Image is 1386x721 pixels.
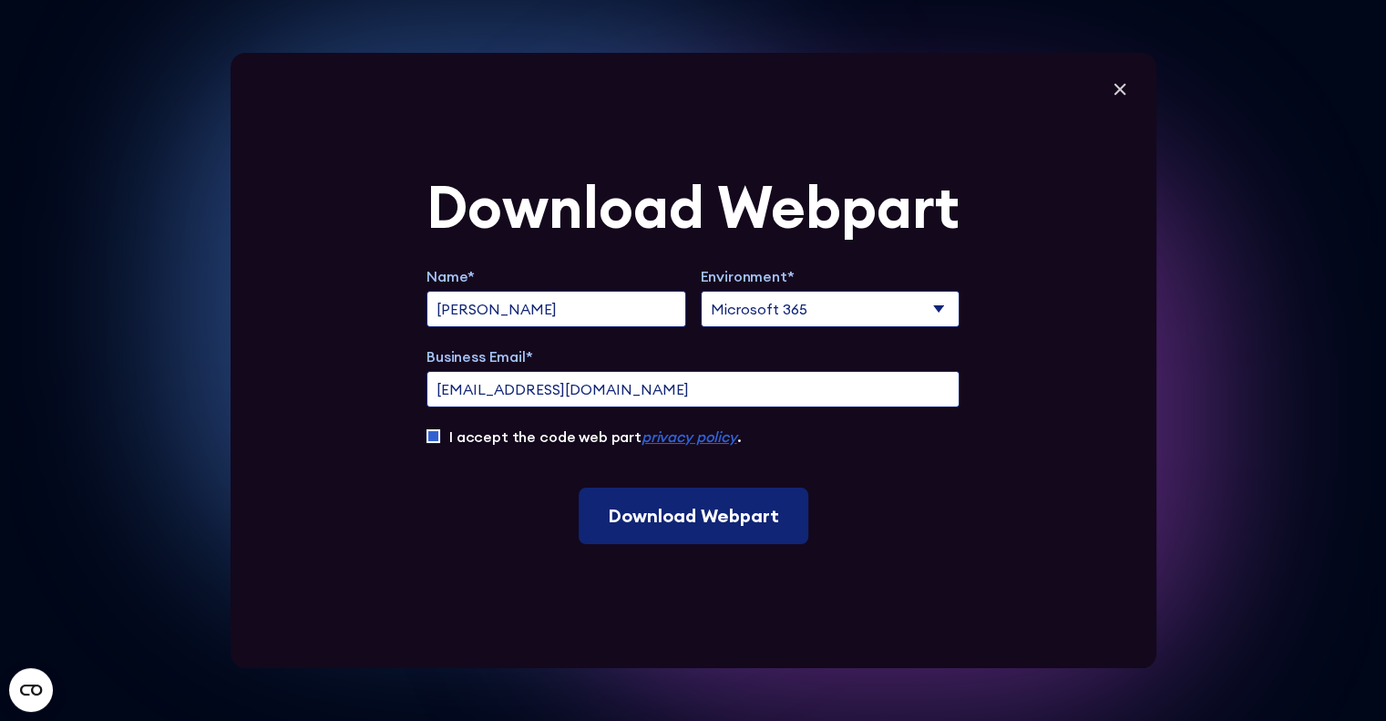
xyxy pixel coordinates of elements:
a: privacy policy [642,427,737,446]
button: Open CMP widget [9,668,53,712]
label: I accept the code web part . [449,426,741,448]
label: Business Email* [426,345,960,367]
div: Download Webpart [426,178,960,236]
iframe: Chat Widget [1059,510,1386,721]
input: full name [426,291,686,327]
label: Environment* [701,265,960,287]
label: Name* [426,265,686,287]
form: Extend Trial [426,178,960,544]
input: name@company.com [426,371,960,407]
input: Download Webpart [579,488,808,544]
